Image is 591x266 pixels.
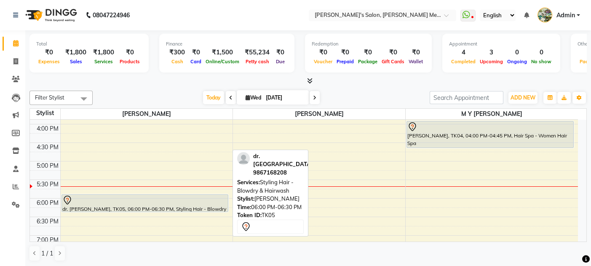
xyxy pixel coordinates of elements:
[166,48,188,57] div: ₹300
[188,48,203,57] div: ₹0
[35,236,60,245] div: 7:00 PM
[35,94,64,101] span: Filter Stylist
[529,48,554,57] div: 0
[253,169,313,177] div: 9867168208
[273,48,288,57] div: ₹0
[449,40,554,48] div: Appointment
[203,91,224,104] span: Today
[508,92,538,104] button: ADD NEW
[478,59,505,64] span: Upcoming
[312,48,334,57] div: ₹0
[243,94,263,101] span: Wed
[430,91,503,104] input: Search Appointment
[237,179,294,194] span: Styling Hair - Blowdry & Hairwash
[237,195,254,202] span: Stylist:
[406,48,425,57] div: ₹0
[334,59,356,64] span: Prepaid
[237,204,251,210] span: Time:
[449,59,478,64] span: Completed
[203,48,241,57] div: ₹1,500
[253,153,313,168] span: dr. [GEOGRAPHIC_DATA]
[203,59,241,64] span: Online/Custom
[118,59,142,64] span: Products
[263,91,305,104] input: 2025-09-03
[237,195,304,203] div: [PERSON_NAME]
[334,48,356,57] div: ₹0
[188,59,203,64] span: Card
[41,249,53,258] span: 1 / 1
[237,179,260,185] span: Services:
[243,59,271,64] span: Petty cash
[62,48,90,57] div: ₹1,800
[449,48,478,57] div: 4
[21,3,79,27] img: logo
[478,48,505,57] div: 3
[233,109,405,119] span: [PERSON_NAME]
[356,59,380,64] span: Package
[62,195,228,212] div: dr. [PERSON_NAME], TK05, 06:00 PM-06:30 PM, Styling Hair - Blowdry & Hairwash
[36,59,62,64] span: Expenses
[356,48,380,57] div: ₹0
[36,40,142,48] div: Total
[237,212,262,218] span: Token ID:
[36,48,62,57] div: ₹0
[312,40,425,48] div: Redemption
[505,48,529,57] div: 0
[35,143,60,152] div: 4:30 PM
[237,152,250,165] img: profile
[380,48,406,57] div: ₹0
[61,109,233,119] span: [PERSON_NAME]
[92,59,115,64] span: Services
[35,217,60,226] div: 6:30 PM
[169,59,185,64] span: Cash
[241,48,273,57] div: ₹55,234
[380,59,406,64] span: Gift Cards
[30,109,60,118] div: Stylist
[93,3,130,27] b: 08047224946
[35,199,60,207] div: 6:00 PM
[274,59,287,64] span: Due
[407,121,573,148] div: [PERSON_NAME], TK04, 04:00 PM-04:45 PM, Hair Spa - Women Hair Spa
[35,124,60,133] div: 4:00 PM
[556,11,575,20] span: Admin
[406,59,425,64] span: Wallet
[529,59,554,64] span: No show
[118,48,142,57] div: ₹0
[90,48,118,57] div: ₹1,800
[312,59,334,64] span: Voucher
[237,203,304,212] div: 06:00 PM-06:30 PM
[35,180,60,189] div: 5:30 PM
[68,59,84,64] span: Sales
[237,211,304,220] div: TK05
[35,161,60,170] div: 5:00 PM
[406,109,578,119] span: m y [PERSON_NAME]
[166,40,288,48] div: Finance
[511,94,535,101] span: ADD NEW
[538,8,552,22] img: Admin
[505,59,529,64] span: Ongoing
